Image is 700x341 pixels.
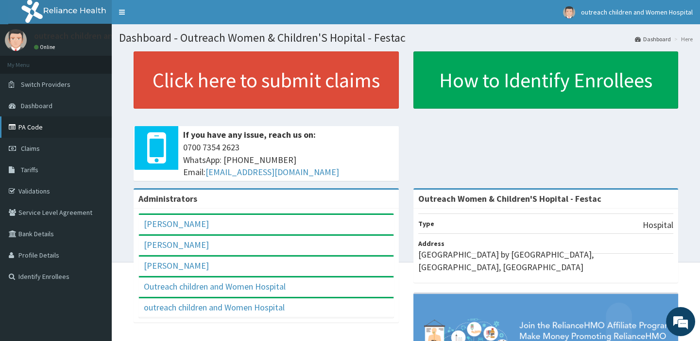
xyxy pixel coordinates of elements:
[418,193,601,204] strong: Outreach Women & Children'S Hopital - Festac
[21,101,52,110] span: Dashboard
[183,141,394,179] span: 0700 7354 2623 WhatsApp: [PHONE_NUMBER] Email:
[21,144,40,153] span: Claims
[413,51,679,109] a: How to Identify Enrollees
[205,166,339,178] a: [EMAIL_ADDRESS][DOMAIN_NAME]
[144,260,209,271] a: [PERSON_NAME]
[138,193,197,204] b: Administrators
[144,218,209,229] a: [PERSON_NAME]
[183,129,316,140] b: If you have any issue, reach us on:
[643,219,673,231] p: Hospital
[581,8,693,16] span: outreach children and Women Hospital
[418,219,434,228] b: Type
[34,44,57,50] a: Online
[418,248,674,273] p: [GEOGRAPHIC_DATA] by [GEOGRAPHIC_DATA], [GEOGRAPHIC_DATA], [GEOGRAPHIC_DATA]
[635,35,671,43] a: Dashboard
[144,281,286,292] a: Outreach children and Women Hospital
[21,80,70,89] span: Switch Providers
[134,51,399,109] a: Click here to submit claims
[563,6,575,18] img: User Image
[34,32,182,40] p: outreach children and Women Hospital
[672,35,693,43] li: Here
[418,239,444,248] b: Address
[144,302,285,313] a: outreach children and Women Hospital
[119,32,693,44] h1: Dashboard - Outreach Women & Children'S Hopital - Festac
[21,165,38,174] span: Tariffs
[5,29,27,51] img: User Image
[144,239,209,250] a: [PERSON_NAME]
